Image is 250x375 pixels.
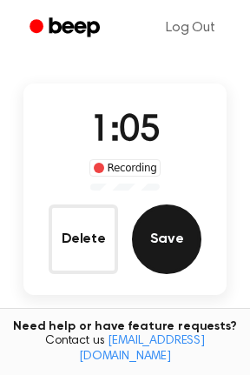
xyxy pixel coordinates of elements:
[17,11,115,45] a: Beep
[148,7,233,49] a: Log Out
[89,159,161,177] div: Recording
[49,204,118,274] button: Delete Audio Record
[132,204,201,274] button: Save Audio Record
[79,335,205,363] a: [EMAIL_ADDRESS][DOMAIN_NAME]
[90,113,160,150] span: 1:05
[10,334,240,365] span: Contact us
